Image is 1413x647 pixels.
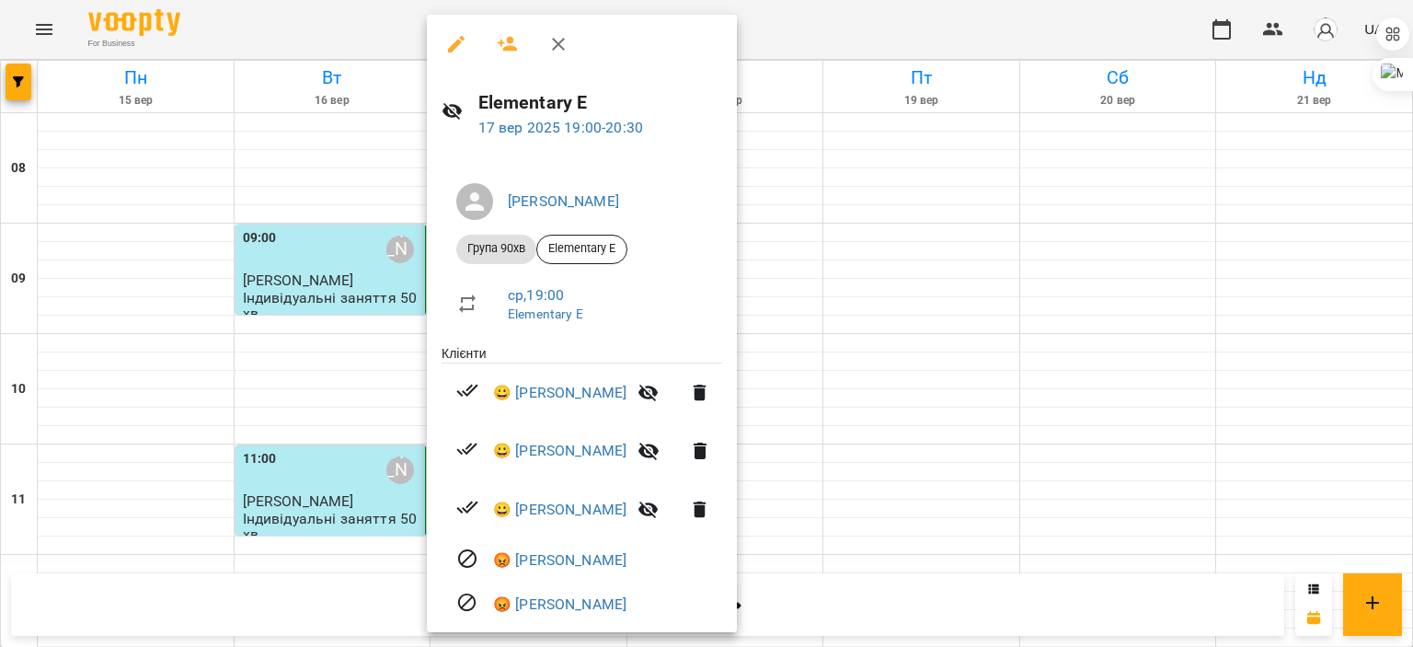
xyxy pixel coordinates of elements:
[456,496,478,518] svg: Візит сплачено
[508,286,564,304] a: ср , 19:00
[493,549,626,572] a: 😡 [PERSON_NAME]
[508,306,583,321] a: Elementary E
[537,240,626,257] span: Elementary E
[493,440,626,462] a: 😀 [PERSON_NAME]
[456,548,478,570] svg: Візит скасовано
[493,382,626,404] a: 😀 [PERSON_NAME]
[508,192,619,210] a: [PERSON_NAME]
[456,379,478,401] svg: Візит сплачено
[478,88,722,117] h6: Elementary E
[493,594,626,616] a: 😡 [PERSON_NAME]
[456,438,478,460] svg: Візит сплачено
[478,119,643,136] a: 17 вер 2025 19:00-20:30
[536,235,627,264] div: Elementary E
[456,592,478,614] svg: Візит скасовано
[456,240,536,257] span: Група 90хв
[493,499,626,521] a: 😀 [PERSON_NAME]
